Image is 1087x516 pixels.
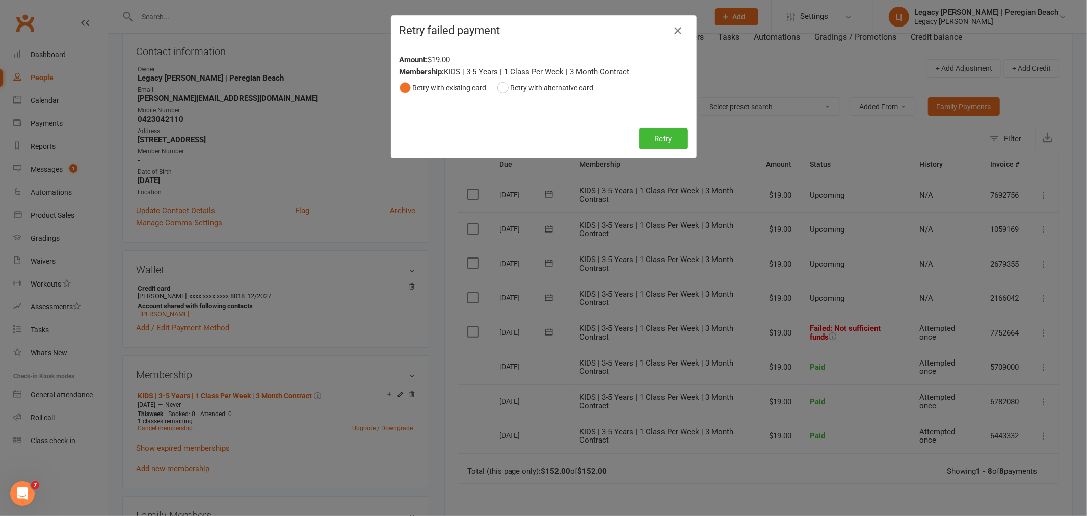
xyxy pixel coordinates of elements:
span: 7 [31,481,39,489]
strong: Amount: [400,55,428,64]
div: KIDS | 3-5 Years | 1 Class Per Week | 3 Month Contract [400,66,688,78]
button: Close [670,22,686,39]
iframe: Intercom live chat [10,481,35,506]
h4: Retry failed payment [400,24,688,37]
button: Retry with alternative card [497,78,594,97]
div: $19.00 [400,54,688,66]
button: Retry with existing card [400,78,487,97]
button: Retry [639,128,688,149]
strong: Membership: [400,67,444,76]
